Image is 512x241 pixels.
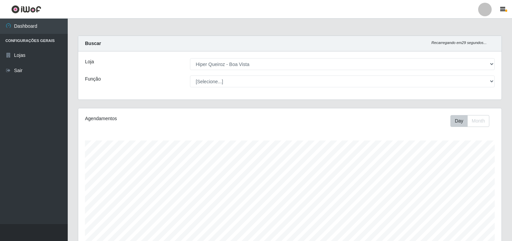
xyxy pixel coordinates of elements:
div: Toolbar with button groups [450,115,495,127]
img: CoreUI Logo [11,5,41,14]
i: Recarregando em 29 segundos... [431,41,487,45]
strong: Buscar [85,41,101,46]
div: Agendamentos [85,115,250,122]
label: Loja [85,58,94,65]
label: Função [85,75,101,83]
button: Month [467,115,489,127]
div: First group [450,115,489,127]
button: Day [450,115,468,127]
